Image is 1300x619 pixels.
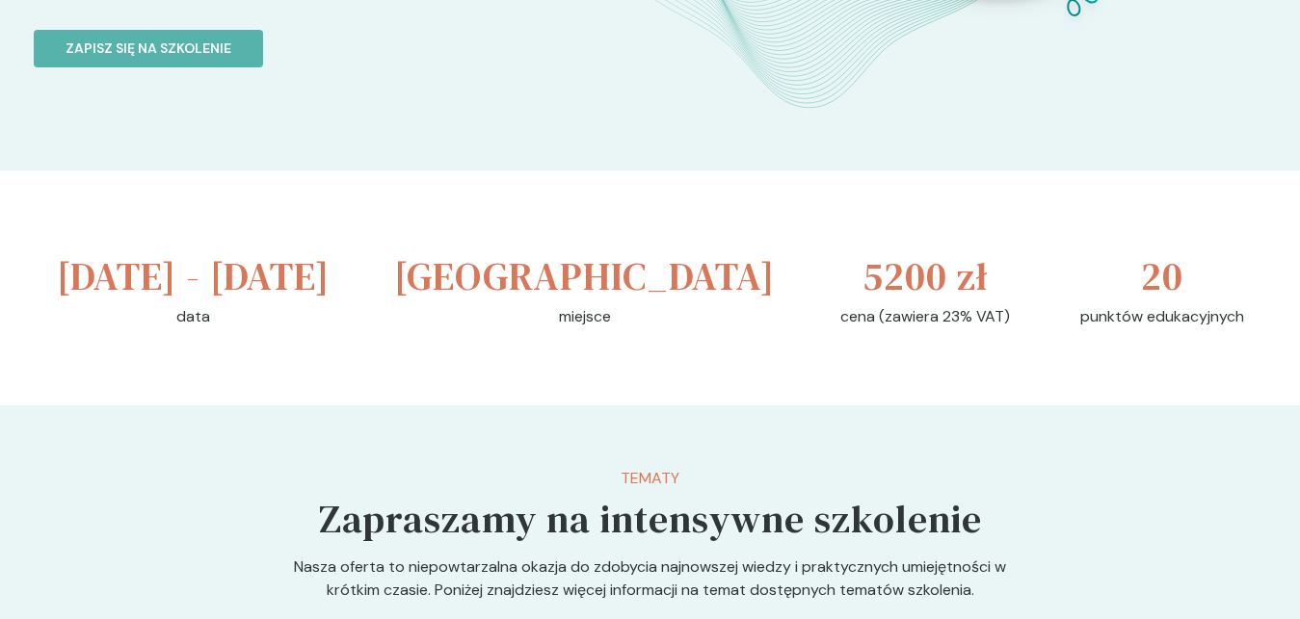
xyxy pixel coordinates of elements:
[1080,305,1244,328] p: punktów edukacyjnych
[34,7,635,67] a: Zapisz się na szkolenie
[66,39,231,59] p: Zapisz się na szkolenie
[394,247,775,305] h3: [GEOGRAPHIC_DATA]
[319,490,982,548] h5: Zapraszamy na intensywne szkolenie
[840,305,1010,328] p: cena (zawiera 23% VAT)
[319,467,982,490] p: Tematy
[176,305,210,328] p: data
[34,30,263,67] button: Zapisz się na szkolenie
[57,247,330,305] h3: [DATE] - [DATE]
[559,305,611,328] p: miejsce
